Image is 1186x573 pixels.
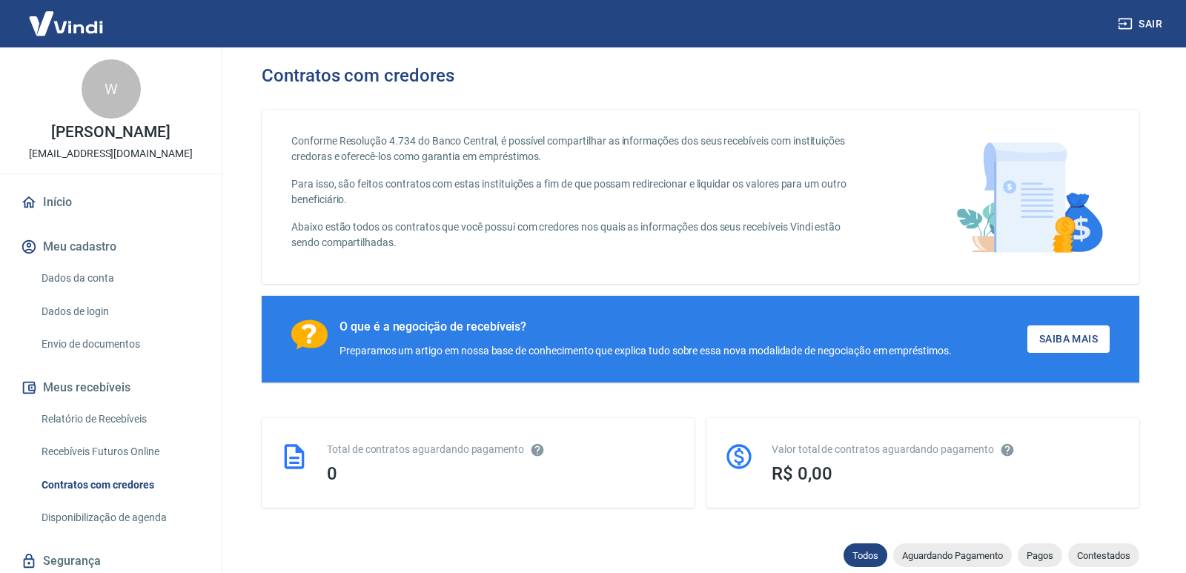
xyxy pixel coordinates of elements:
button: Meus recebíveis [18,371,204,404]
div: W [82,59,141,119]
span: R$ 0,00 [772,463,832,484]
a: Dados de login [36,297,204,327]
img: main-image.9f1869c469d712ad33ce.png [949,133,1110,260]
svg: O valor comprometido não se refere a pagamentos pendentes na Vindi e sim como garantia a outras i... [1000,443,1015,457]
a: Recebíveis Futuros Online [36,437,204,467]
div: O que é a negocição de recebíveis? [339,319,952,334]
div: Todos [844,543,887,567]
a: Contratos com credores [36,470,204,500]
a: Saiba Mais [1027,325,1110,353]
a: Envio de documentos [36,329,204,360]
span: Aguardando Pagamento [893,550,1012,561]
button: Meu cadastro [18,231,204,263]
p: [EMAIL_ADDRESS][DOMAIN_NAME] [29,146,193,162]
span: Pagos [1018,550,1062,561]
img: Ícone com um ponto de interrogação. [291,319,328,350]
p: Abaixo estão todos os contratos que você possui com credores nos quais as informações dos seus re... [291,219,864,251]
div: Pagos [1018,543,1062,567]
img: Vindi [18,1,114,46]
div: Aguardando Pagamento [893,543,1012,567]
div: Contestados [1068,543,1139,567]
span: Todos [844,550,887,561]
a: Relatório de Recebíveis [36,404,204,434]
div: 0 [327,463,677,484]
p: [PERSON_NAME] [51,125,170,140]
div: Total de contratos aguardando pagamento [327,442,677,457]
p: Conforme Resolução 4.734 do Banco Central, é possível compartilhar as informações dos seus recebí... [291,133,864,165]
span: Contestados [1068,550,1139,561]
a: Início [18,186,204,219]
div: Valor total de contratos aguardando pagamento [772,442,1122,457]
a: Disponibilização de agenda [36,503,204,533]
svg: Esses contratos não se referem à Vindi, mas sim a outras instituições. [530,443,545,457]
button: Sair [1115,10,1168,38]
h3: Contratos com credores [262,65,454,86]
div: Preparamos um artigo em nossa base de conhecimento que explica tudo sobre essa nova modalidade de... [339,343,952,359]
p: Para isso, são feitos contratos com estas instituições a fim de que possam redirecionar e liquida... [291,176,864,208]
a: Dados da conta [36,263,204,294]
